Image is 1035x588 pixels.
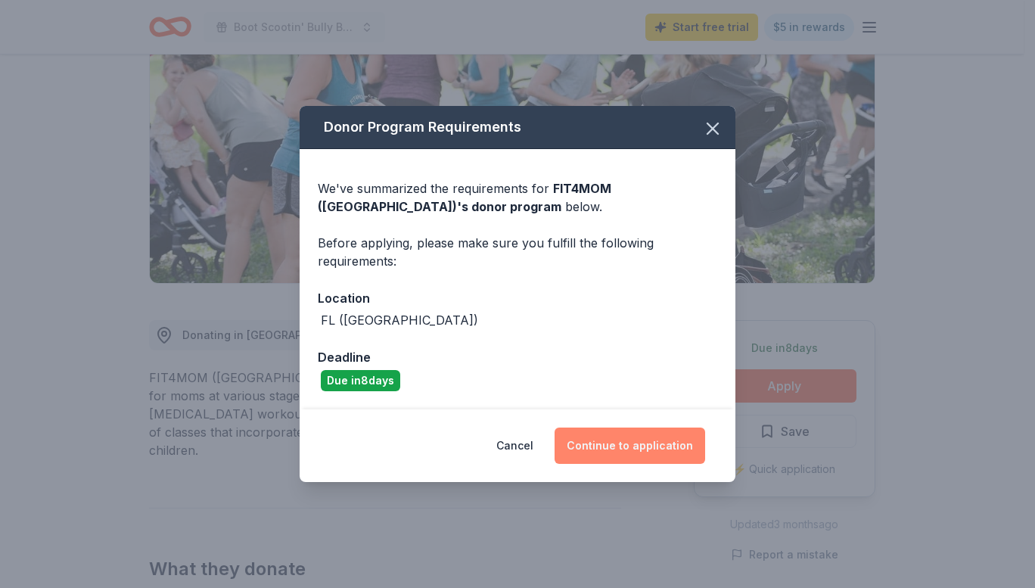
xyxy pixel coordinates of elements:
div: Due in 8 days [321,370,400,391]
button: Cancel [496,428,533,464]
div: Before applying, please make sure you fulfill the following requirements: [318,234,717,270]
div: FL ([GEOGRAPHIC_DATA]) [321,311,478,329]
div: Deadline [318,347,717,367]
div: Location [318,288,717,308]
button: Continue to application [555,428,705,464]
div: Donor Program Requirements [300,106,735,149]
div: We've summarized the requirements for below. [318,179,717,216]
